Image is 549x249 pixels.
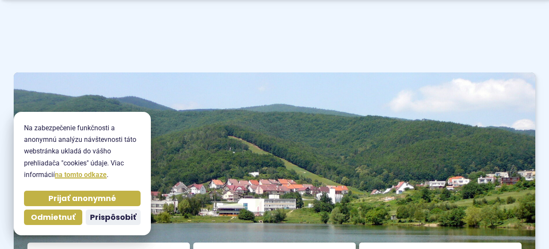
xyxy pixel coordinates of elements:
button: Prispôsobiť [86,210,141,225]
span: Prispôsobiť [90,213,136,222]
a: na tomto odkaze [55,171,107,179]
span: Prijať anonymné [48,194,116,204]
button: Odmietnuť [24,210,82,225]
p: Na zabezpečenie funkčnosti a anonymnú analýzu návštevnosti táto webstránka ukladá do vášho prehli... [24,122,141,180]
button: Prijať anonymné [24,191,141,206]
span: Odmietnuť [31,213,75,222]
